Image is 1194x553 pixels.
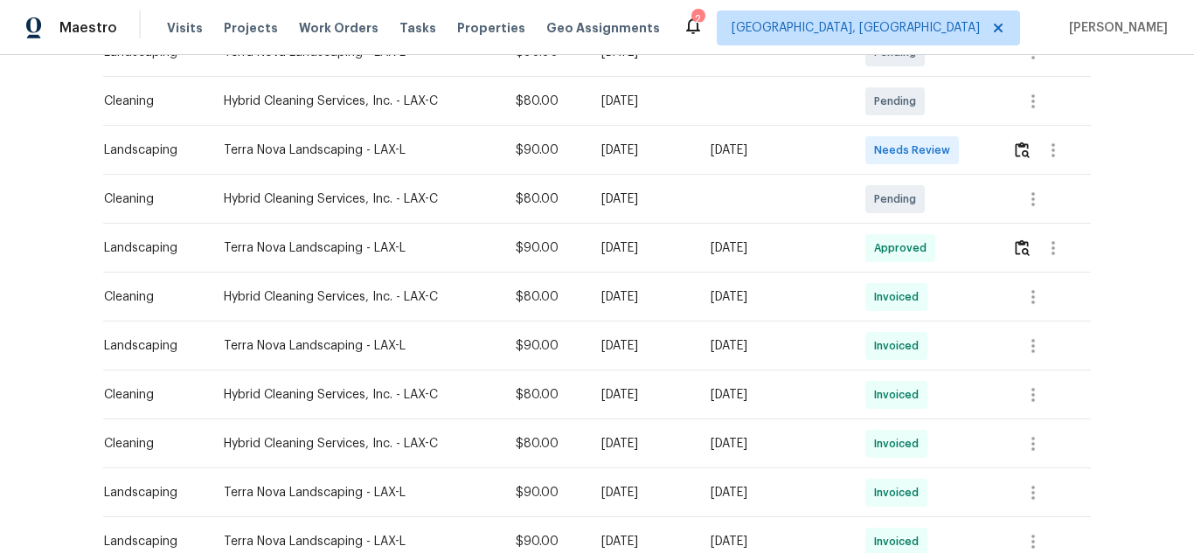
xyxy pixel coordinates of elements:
[299,19,378,37] span: Work Orders
[711,239,837,257] div: [DATE]
[546,19,660,37] span: Geo Assignments
[104,288,196,306] div: Cleaning
[874,484,926,501] span: Invoiced
[711,484,837,501] div: [DATE]
[104,533,196,550] div: Landscaping
[516,337,573,355] div: $90.00
[104,386,196,404] div: Cleaning
[1012,129,1032,171] button: Review Icon
[711,386,837,404] div: [DATE]
[224,93,488,110] div: Hybrid Cleaning Services, Inc. - LAX-C
[59,19,117,37] span: Maestro
[601,484,683,501] div: [DATE]
[457,19,525,37] span: Properties
[399,22,436,34] span: Tasks
[516,386,573,404] div: $80.00
[224,533,488,550] div: Terra Nova Landscaping - LAX-L
[874,142,957,159] span: Needs Review
[601,142,683,159] div: [DATE]
[516,142,573,159] div: $90.00
[874,435,926,453] span: Invoiced
[601,190,683,208] div: [DATE]
[516,435,573,453] div: $80.00
[224,239,488,257] div: Terra Nova Landscaping - LAX-L
[874,288,926,306] span: Invoiced
[601,93,683,110] div: [DATE]
[874,93,923,110] span: Pending
[691,10,704,28] div: 2
[224,142,488,159] div: Terra Nova Landscaping - LAX-L
[1012,227,1032,269] button: Review Icon
[601,533,683,550] div: [DATE]
[711,533,837,550] div: [DATE]
[1015,239,1030,256] img: Review Icon
[711,337,837,355] div: [DATE]
[1062,19,1168,37] span: [PERSON_NAME]
[516,239,573,257] div: $90.00
[104,142,196,159] div: Landscaping
[711,142,837,159] div: [DATE]
[601,239,683,257] div: [DATE]
[104,190,196,208] div: Cleaning
[167,19,203,37] span: Visits
[601,386,683,404] div: [DATE]
[711,288,837,306] div: [DATE]
[874,239,934,257] span: Approved
[516,190,573,208] div: $80.00
[516,533,573,550] div: $90.00
[224,386,488,404] div: Hybrid Cleaning Services, Inc. - LAX-C
[601,288,683,306] div: [DATE]
[874,386,926,404] span: Invoiced
[874,533,926,550] span: Invoiced
[874,337,926,355] span: Invoiced
[732,19,980,37] span: [GEOGRAPHIC_DATA], [GEOGRAPHIC_DATA]
[104,93,196,110] div: Cleaning
[104,337,196,355] div: Landscaping
[104,435,196,453] div: Cleaning
[224,484,488,501] div: Terra Nova Landscaping - LAX-L
[224,337,488,355] div: Terra Nova Landscaping - LAX-L
[1015,142,1030,158] img: Review Icon
[516,93,573,110] div: $80.00
[104,484,196,501] div: Landscaping
[601,435,683,453] div: [DATE]
[516,484,573,501] div: $90.00
[224,288,488,306] div: Hybrid Cleaning Services, Inc. - LAX-C
[601,337,683,355] div: [DATE]
[711,435,837,453] div: [DATE]
[224,435,488,453] div: Hybrid Cleaning Services, Inc. - LAX-C
[224,190,488,208] div: Hybrid Cleaning Services, Inc. - LAX-C
[516,288,573,306] div: $80.00
[104,239,196,257] div: Landscaping
[874,190,923,208] span: Pending
[224,19,278,37] span: Projects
